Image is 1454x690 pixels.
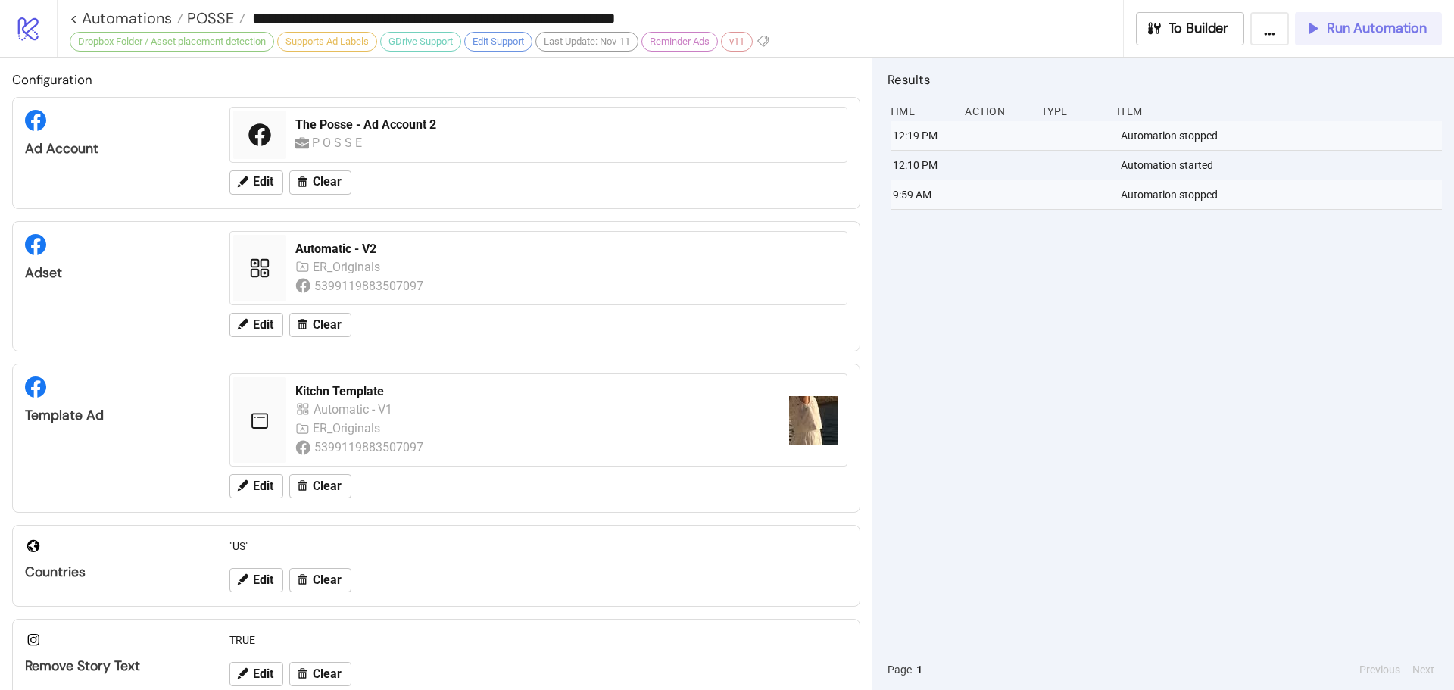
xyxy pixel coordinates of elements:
span: Edit [253,479,273,493]
span: Run Automation [1327,20,1427,37]
a: < Automations [70,11,183,26]
h2: Results [888,70,1442,89]
span: To Builder [1169,20,1229,37]
div: 12:19 PM [891,121,956,150]
button: Edit [229,313,283,337]
div: Type [1040,97,1105,126]
div: Kitchn Template [295,383,777,400]
button: 1 [912,661,927,678]
div: Automation stopped [1119,180,1446,209]
img: https://scontent.fmnl25-1.fna.fbcdn.net/v/t15.13418-10/505411614_1448313389527926_473747427658521... [789,396,838,445]
span: Edit [253,175,273,189]
div: Countries [25,564,204,581]
div: Reminder Ads [641,32,718,52]
div: Adset [25,264,204,282]
h2: Configuration [12,70,860,89]
div: ER_Originals [313,419,384,438]
button: Edit [229,170,283,195]
button: Clear [289,170,351,195]
div: The Posse - Ad Account 2 [295,117,838,133]
button: Next [1408,661,1439,678]
button: Edit [229,474,283,498]
div: Ad Account [25,140,204,158]
button: Clear [289,313,351,337]
button: Previous [1355,661,1405,678]
span: Clear [313,667,342,681]
div: ER_Originals [313,258,384,276]
button: ... [1250,12,1289,45]
div: Automation stopped [1119,121,1446,150]
button: Edit [229,662,283,686]
span: Edit [253,318,273,332]
div: Automation started [1119,151,1446,180]
div: 12:10 PM [891,151,956,180]
div: Dropbox Folder / Asset placement detection [70,32,274,52]
div: TRUE [223,626,853,654]
button: Clear [289,568,351,592]
button: Run Automation [1295,12,1442,45]
a: POSSE [183,11,245,26]
div: 9:59 AM [891,180,956,209]
div: Template Ad [25,407,204,424]
div: "US" [223,532,853,560]
div: Item [1115,97,1442,126]
div: Last Update: Nov-11 [535,32,638,52]
div: Remove Story Text [25,657,204,675]
span: Clear [313,479,342,493]
div: Supports Ad Labels [277,32,377,52]
button: Clear [289,662,351,686]
span: Clear [313,318,342,332]
button: Edit [229,568,283,592]
span: Clear [313,175,342,189]
div: P O S S E [312,133,367,152]
div: GDrive Support [380,32,461,52]
button: To Builder [1136,12,1245,45]
div: Automatic - V2 [295,241,838,258]
span: Clear [313,573,342,587]
div: Time [888,97,953,126]
div: v11 [721,32,753,52]
div: Action [963,97,1028,126]
span: Edit [253,667,273,681]
span: Edit [253,573,273,587]
div: Edit Support [464,32,532,52]
div: Automatic - V1 [314,400,395,419]
span: Page [888,661,912,678]
div: 5399119883507097 [314,438,426,457]
span: POSSE [183,8,234,28]
div: 5399119883507097 [314,276,426,295]
button: Clear [289,474,351,498]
